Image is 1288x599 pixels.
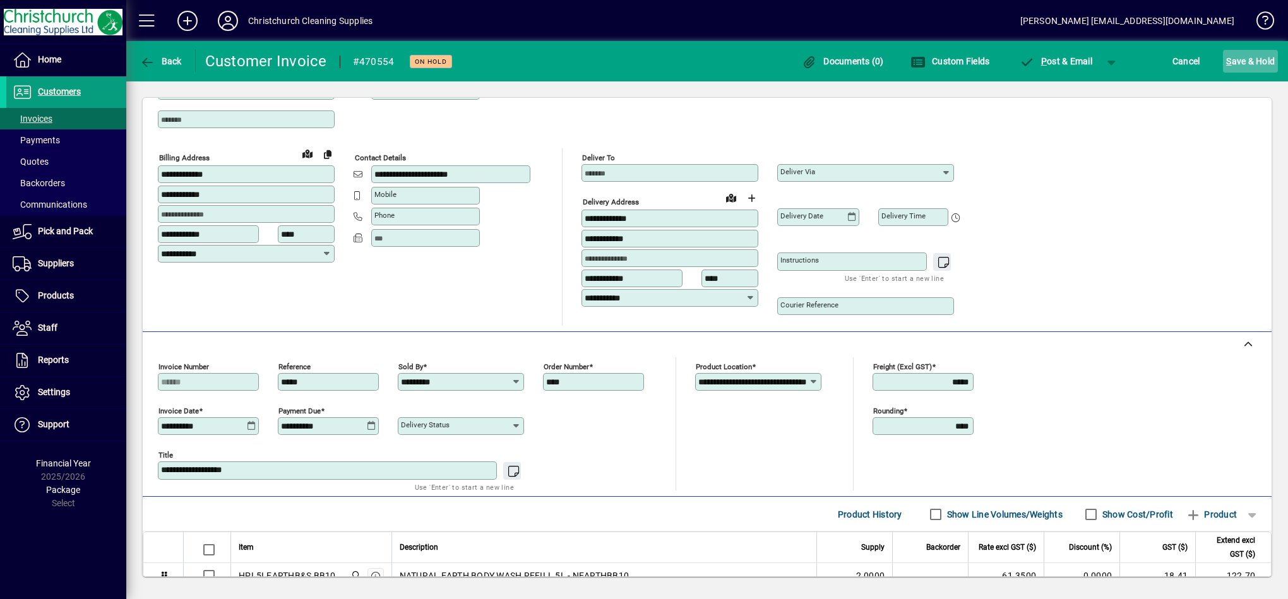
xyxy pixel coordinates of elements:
[6,194,126,215] a: Communications
[13,157,49,167] span: Quotes
[1226,56,1231,66] span: S
[38,54,61,64] span: Home
[36,458,91,468] span: Financial Year
[1179,503,1243,526] button: Product
[544,362,589,371] mat-label: Order number
[6,108,126,129] a: Invoices
[1186,504,1237,525] span: Product
[582,153,615,162] mat-label: Deliver To
[38,290,74,300] span: Products
[6,129,126,151] a: Payments
[799,50,887,73] button: Documents (0)
[1041,56,1047,66] span: P
[6,377,126,408] a: Settings
[400,540,438,554] span: Description
[845,271,944,285] mat-hint: Use 'Enter' to start a new line
[140,56,182,66] span: Back
[347,569,362,583] span: Christchurch Cleaning Supplies Ltd
[13,135,60,145] span: Payments
[297,143,318,163] a: View on map
[1100,508,1173,521] label: Show Cost/Profit
[907,50,993,73] button: Custom Fields
[318,144,338,164] button: Copy to Delivery address
[910,56,990,66] span: Custom Fields
[780,167,815,176] mat-label: Deliver via
[278,406,321,415] mat-label: Payment due
[415,57,447,66] span: On hold
[46,485,80,495] span: Package
[802,56,884,66] span: Documents (0)
[856,569,885,582] span: 2.0000
[873,406,903,415] mat-label: Rounding
[374,190,397,199] mat-label: Mobile
[38,387,70,397] span: Settings
[1162,540,1188,554] span: GST ($)
[374,211,395,220] mat-label: Phone
[721,187,741,208] a: View on map
[741,188,761,208] button: Choose address
[6,216,126,247] a: Pick and Pack
[6,44,126,76] a: Home
[873,362,932,371] mat-label: Freight (excl GST)
[1119,563,1195,588] td: 18.41
[126,50,196,73] app-page-header-button: Back
[6,312,126,344] a: Staff
[696,362,752,371] mat-label: Product location
[38,355,69,365] span: Reports
[1019,56,1092,66] span: ost & Email
[38,258,74,268] span: Suppliers
[1195,563,1271,588] td: 122.70
[205,51,327,71] div: Customer Invoice
[1169,50,1203,73] button: Cancel
[881,211,926,220] mat-label: Delivery time
[6,151,126,172] a: Quotes
[1044,563,1119,588] td: 0.0000
[1020,11,1234,31] div: [PERSON_NAME] [EMAIL_ADDRESS][DOMAIN_NAME]
[1203,533,1255,561] span: Extend excl GST ($)
[1223,50,1278,73] button: Save & Hold
[38,86,81,97] span: Customers
[158,451,173,460] mat-label: Title
[167,9,208,32] button: Add
[136,50,185,73] button: Back
[353,52,395,72] div: #470554
[6,409,126,441] a: Support
[979,540,1036,554] span: Rate excl GST ($)
[158,362,209,371] mat-label: Invoice number
[6,280,126,312] a: Products
[208,9,248,32] button: Profile
[945,508,1063,521] label: Show Line Volumes/Weights
[158,406,199,415] mat-label: Invoice date
[415,480,514,494] mat-hint: Use 'Enter' to start a new line
[1172,51,1200,71] span: Cancel
[13,199,87,210] span: Communications
[833,503,907,526] button: Product History
[838,504,902,525] span: Product History
[13,178,65,188] span: Backorders
[861,540,885,554] span: Supply
[400,569,629,582] span: NATURAL EARTH BODY WASH REFILL 5L - NEARTHBB10
[278,362,311,371] mat-label: Reference
[398,362,423,371] mat-label: Sold by
[780,300,838,309] mat-label: Courier Reference
[6,172,126,194] a: Backorders
[401,420,450,429] mat-label: Delivery status
[239,540,254,554] span: Item
[38,226,93,236] span: Pick and Pack
[926,540,960,554] span: Backorder
[6,345,126,376] a: Reports
[6,248,126,280] a: Suppliers
[976,569,1036,582] div: 61.3500
[248,11,373,31] div: Christchurch Cleaning Supplies
[780,256,819,264] mat-label: Instructions
[1226,51,1275,71] span: ave & Hold
[38,323,57,333] span: Staff
[1069,540,1112,554] span: Discount (%)
[38,419,69,429] span: Support
[1247,3,1272,44] a: Knowledge Base
[1013,50,1099,73] button: Post & Email
[239,569,336,582] div: HPL5LEARTHB&S BB10
[13,114,52,124] span: Invoices
[780,211,823,220] mat-label: Delivery date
